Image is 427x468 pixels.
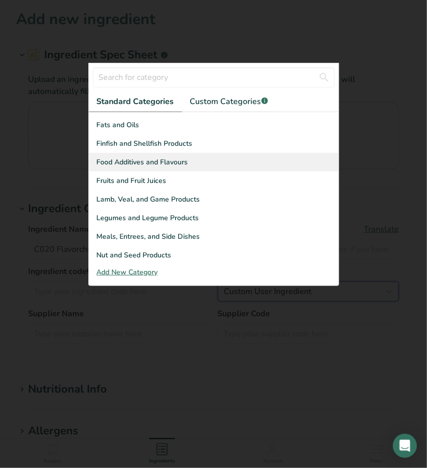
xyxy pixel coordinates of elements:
span: Finfish and Shellfish Products [97,138,193,149]
span: Meals, Entrees, and Side Dishes [97,231,200,242]
span: Standard Categories [97,96,174,108]
div: Add New Category [89,267,339,277]
span: Custom Categories [190,96,268,108]
span: Nut and Seed Products [97,250,172,260]
span: Fats and Oils [97,120,139,130]
div: Open Intercom Messenger [393,434,417,458]
span: Food Additives and Flavours [97,157,188,167]
span: Legumes and Legume Products [97,213,199,223]
span: Fruits and Fruit Juices [97,175,167,186]
input: Search for category [93,67,335,87]
span: Lamb, Veal, and Game Products [97,194,200,205]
